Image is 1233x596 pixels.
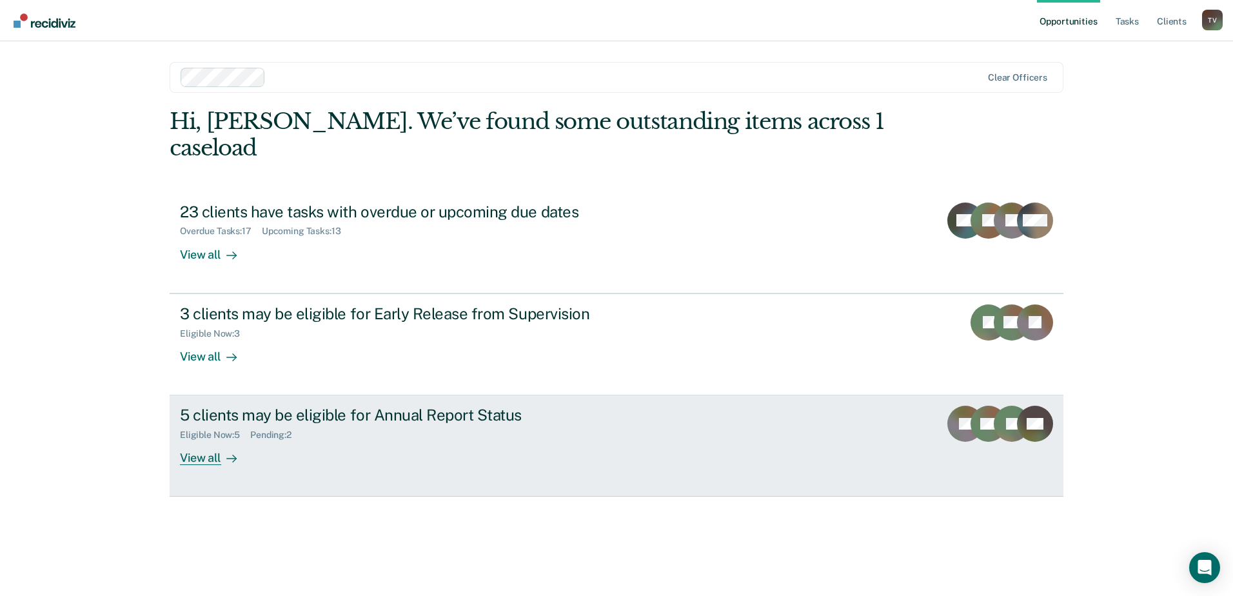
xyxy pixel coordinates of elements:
div: Hi, [PERSON_NAME]. We’ve found some outstanding items across 1 caseload [170,108,885,161]
div: Eligible Now : 5 [180,430,250,441]
div: View all [180,339,252,364]
div: Eligible Now : 3 [180,328,250,339]
div: 23 clients have tasks with overdue or upcoming due dates [180,203,633,221]
div: View all [180,441,252,466]
div: 5 clients may be eligible for Annual Report Status [180,406,633,424]
div: Overdue Tasks : 17 [180,226,262,237]
div: Clear officers [988,72,1047,83]
a: 23 clients have tasks with overdue or upcoming due datesOverdue Tasks:17Upcoming Tasks:13View all [170,192,1063,293]
img: Recidiviz [14,14,75,28]
div: 3 clients may be eligible for Early Release from Supervision [180,304,633,323]
div: Pending : 2 [250,430,302,441]
a: 5 clients may be eligible for Annual Report StatusEligible Now:5Pending:2View all [170,395,1063,497]
div: Open Intercom Messenger [1189,552,1220,583]
div: View all [180,237,252,262]
div: Upcoming Tasks : 13 [262,226,351,237]
div: T V [1202,10,1223,30]
button: Profile dropdown button [1202,10,1223,30]
a: 3 clients may be eligible for Early Release from SupervisionEligible Now:3View all [170,293,1063,395]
